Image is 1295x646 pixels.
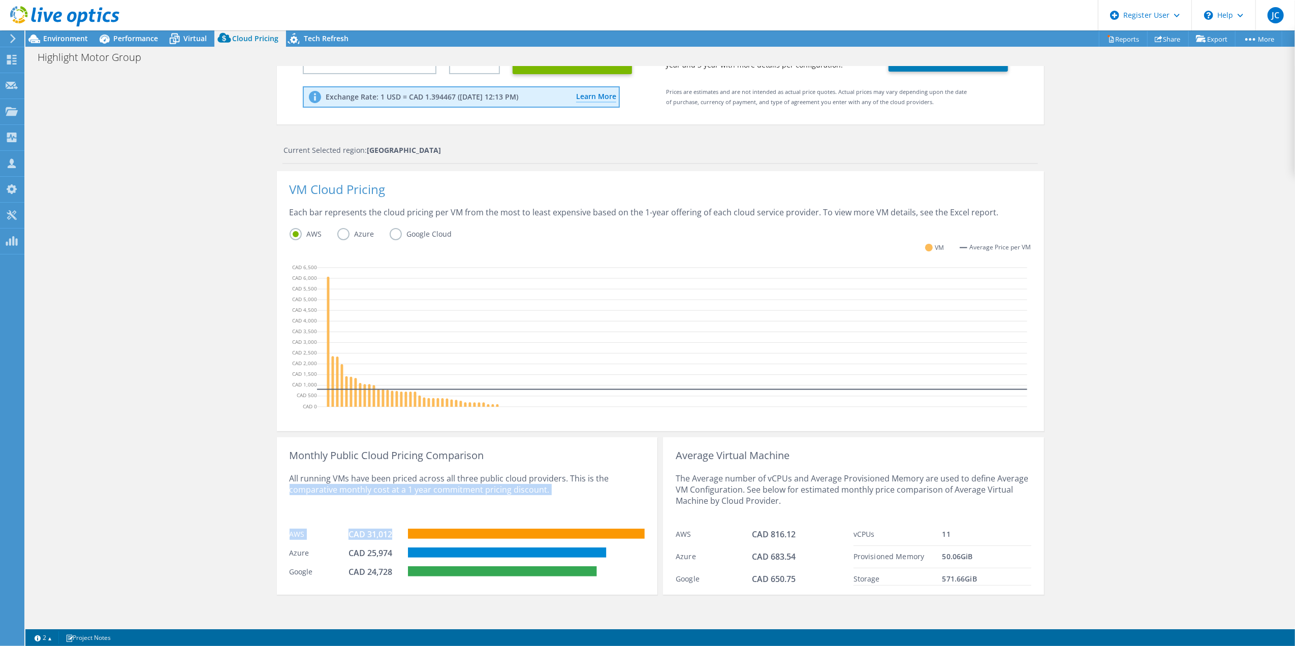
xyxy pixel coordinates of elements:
[290,547,349,559] div: Azure
[576,91,616,103] a: Learn More
[676,552,696,561] span: Azure
[970,242,1031,253] span: Average Price per VM
[942,529,951,539] span: 11
[290,450,645,461] div: Monthly Public Cloud Pricing Comparison
[337,228,390,240] label: Azure
[649,87,971,114] div: Prices are estimates and are not intended as actual price quotes. Actual prices may vary dependin...
[676,461,1031,524] div: The Average number of vCPUs and Average Provisioned Memory are used to define Average VM Configur...
[292,349,317,356] text: CAD 2,500
[752,551,796,562] span: CAD 683.54
[676,450,1031,461] div: Average Virtual Machine
[1099,31,1148,47] a: Reports
[290,207,1031,228] div: Each bar represents the cloud pricing per VM from the most to least expensive based on the 1-year...
[303,403,317,410] text: CAD 0
[43,34,88,43] span: Environment
[58,631,118,644] a: Project Notes
[935,242,944,253] span: VM
[942,552,973,561] span: 50.06 GiB
[854,574,880,584] span: Storage
[367,145,441,155] strong: [GEOGRAPHIC_DATA]
[752,573,796,585] span: CAD 650.75
[232,34,278,43] span: Cloud Pricing
[292,306,317,313] text: CAD 4,500
[290,529,349,540] div: AWS
[854,529,875,539] span: vCPUs
[1147,31,1189,47] a: Share
[292,274,317,281] text: CAD 6,000
[33,52,157,63] h1: Highlight Motor Group
[390,228,467,240] label: Google Cloud
[1235,31,1282,47] a: More
[1268,7,1284,23] span: JC
[752,529,796,540] span: CAD 816.12
[113,34,158,43] span: Performance
[326,92,519,102] p: Exchange Rate: 1 USD = CAD 1.394467 ([DATE] 12:13 PM)
[349,547,399,559] div: CAD 25,974
[183,34,207,43] span: Virtual
[854,552,925,561] span: Provisioned Memory
[676,529,691,539] span: AWS
[304,34,349,43] span: Tech Refresh
[1204,11,1213,20] svg: \n
[292,381,317,389] text: CAD 1,000
[292,338,317,345] text: CAD 3,000
[290,461,645,524] div: All running VMs have been priced across all three public cloud providers. This is the comparative...
[349,566,399,577] div: CAD 24,728
[292,285,317,292] text: CAD 5,500
[290,566,349,577] div: Google
[676,574,700,584] span: Google
[942,574,977,584] span: 571.66 GiB
[27,631,59,644] a: 2
[297,392,317,399] text: CAD 500
[290,228,337,240] label: AWS
[292,328,317,335] text: CAD 3,500
[292,264,317,271] text: CAD 6,500
[290,184,1031,207] div: VM Cloud Pricing
[283,145,1038,156] div: Current Selected region:
[1188,31,1236,47] a: Export
[292,371,317,378] text: CAD 1,500
[292,296,317,303] text: CAD 5,000
[292,360,317,367] text: CAD 2,000
[292,317,317,324] text: CAD 4,000
[349,529,399,540] div: CAD 31,012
